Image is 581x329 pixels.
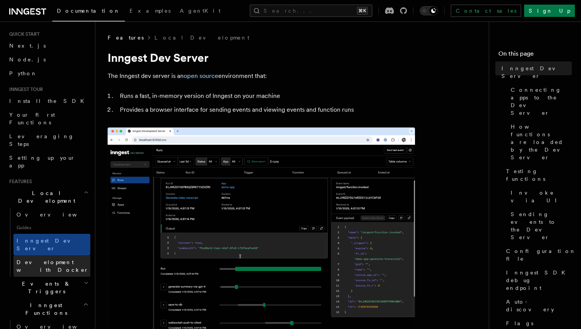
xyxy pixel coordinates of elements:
[125,2,175,21] a: Examples
[508,120,572,164] a: How functions are loaded by the Dev Server
[498,49,572,61] h4: On this page
[6,280,84,295] span: Events & Triggers
[506,167,572,183] span: Testing functions
[6,189,84,205] span: Local Development
[508,207,572,244] a: Sending events to the Dev Server
[503,266,572,295] a: Inngest SDK debug endpoint
[6,277,90,298] button: Events & Triggers
[503,295,572,316] a: Auto-discovery
[108,51,415,64] h1: Inngest Dev Server
[6,179,32,185] span: Features
[6,151,90,172] a: Setting up your app
[118,104,415,115] li: Provides a browser interface for sending events and viewing events and function runs
[506,319,533,327] span: Flags
[6,31,40,37] span: Quick start
[451,5,521,17] a: Contact sales
[511,210,572,241] span: Sending events to the Dev Server
[511,86,572,117] span: Connecting apps to the Dev Server
[17,212,96,218] span: Overview
[9,133,74,147] span: Leveraging Steps
[503,164,572,186] a: Testing functions
[6,108,90,129] a: Your first Functions
[508,186,572,207] a: Invoke via UI
[6,66,90,80] a: Python
[501,64,572,80] span: Inngest Dev Server
[13,208,90,222] a: Overview
[6,94,90,108] a: Install the SDK
[180,8,221,14] span: AgentKit
[154,34,249,41] a: Local Development
[511,189,572,204] span: Invoke via UI
[9,43,46,49] span: Next.js
[108,34,144,41] span: Features
[6,301,83,317] span: Inngest Functions
[511,123,572,161] span: How functions are loaded by the Dev Server
[250,5,372,17] button: Search...⌘K
[6,208,90,277] div: Local Development
[52,2,125,21] a: Documentation
[6,129,90,151] a: Leveraging Steps
[9,98,89,104] span: Install the SDK
[506,269,572,292] span: Inngest SDK debug endpoint
[13,222,90,234] span: Guides
[6,53,90,66] a: Node.js
[6,39,90,53] a: Next.js
[357,7,368,15] kbd: ⌘K
[6,186,90,208] button: Local Development
[506,298,572,313] span: Auto-discovery
[503,244,572,266] a: Configuration file
[108,71,415,81] p: The Inngest dev server is an environment that:
[9,56,46,63] span: Node.js
[9,112,55,126] span: Your first Functions
[498,61,572,83] a: Inngest Dev Server
[508,83,572,120] a: Connecting apps to the Dev Server
[184,72,218,79] a: open source
[118,91,415,101] li: Runs a fast, in-memory version of Inngest on your machine
[9,70,37,76] span: Python
[420,6,438,15] button: Toggle dark mode
[17,259,89,273] span: Development with Docker
[129,8,171,14] span: Examples
[6,298,90,320] button: Inngest Functions
[17,238,82,251] span: Inngest Dev Server
[506,247,576,263] span: Configuration file
[9,155,75,169] span: Setting up your app
[524,5,575,17] a: Sign Up
[57,8,120,14] span: Documentation
[6,86,43,93] span: Inngest tour
[175,2,225,21] a: AgentKit
[13,255,90,277] a: Development with Docker
[13,234,90,255] a: Inngest Dev Server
